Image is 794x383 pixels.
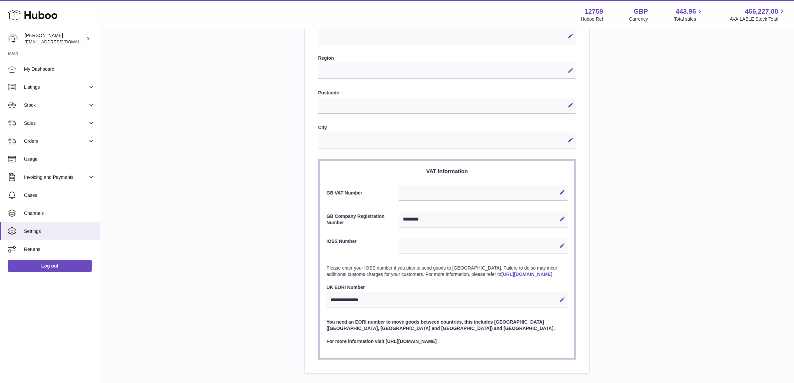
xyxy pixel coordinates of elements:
p: Please enter your IOSS number if you plan to send goods to [GEOGRAPHIC_DATA]. Failure to do so ma... [326,265,568,278]
div: Huboo Ref [581,16,603,22]
label: UK EORI Number [326,284,568,291]
span: Usage [24,156,95,162]
div: [PERSON_NAME] [25,32,85,45]
label: Region [318,55,576,61]
strong: 12759 [585,7,603,16]
a: Log out [8,260,92,272]
a: 466,227.00 AVAILABLE Stock Total [730,7,786,22]
label: GB Company Registration Number [326,213,399,226]
span: Listings [24,84,88,90]
label: Postcode [318,90,576,96]
span: Cases [24,192,95,199]
span: 466,227.00 [745,7,778,16]
span: Settings [24,228,95,235]
label: GB VAT Number [326,190,399,196]
h3: VAT Information [326,167,568,175]
span: Orders [24,138,88,144]
span: Total sales [674,16,704,22]
span: My Dashboard [24,66,95,72]
label: City [318,124,576,131]
p: For more information visit [URL][DOMAIN_NAME] [326,338,568,345]
span: 443.96 [676,7,696,16]
img: internalAdmin-12759@internal.huboo.com [8,34,18,44]
a: [URL][DOMAIN_NAME] [501,272,552,277]
p: You need an EORI number to move goods between countries, this includes [GEOGRAPHIC_DATA] ([GEOGRA... [326,319,568,332]
a: 443.96 Total sales [674,7,704,22]
span: Sales [24,120,88,126]
span: [EMAIL_ADDRESS][DOMAIN_NAME] [25,39,98,44]
span: Stock [24,102,88,108]
strong: GBP [634,7,648,16]
div: Currency [629,16,648,22]
span: Invoicing and Payments [24,174,88,180]
label: IOSS Number [326,238,399,253]
span: Returns [24,246,95,253]
span: Channels [24,210,95,217]
span: AVAILABLE Stock Total [730,16,786,22]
